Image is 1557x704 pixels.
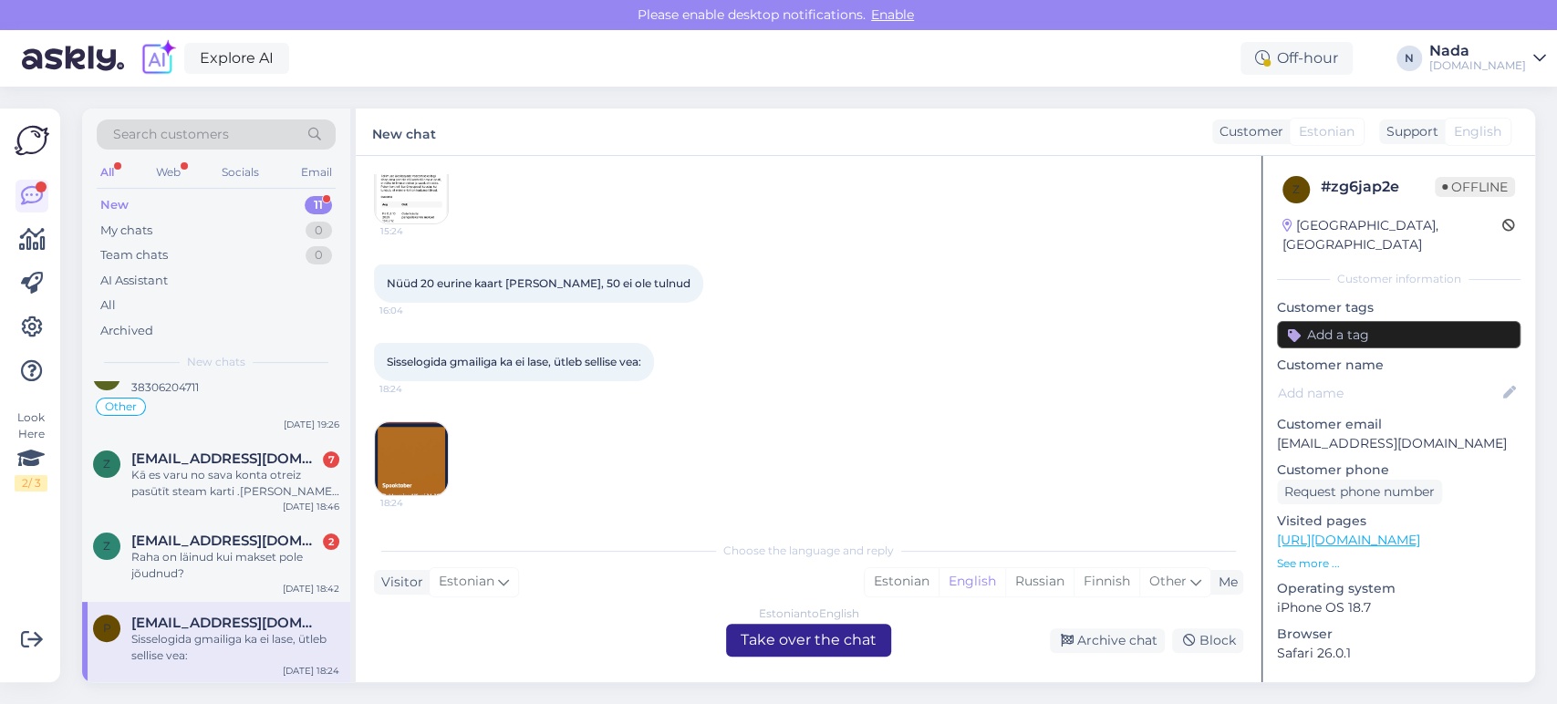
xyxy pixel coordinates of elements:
[1321,176,1435,198] div: # zg6jap2e
[100,196,129,214] div: New
[1299,122,1355,141] span: Estonian
[15,409,47,492] div: Look Here
[113,125,229,144] span: Search customers
[1277,625,1521,644] p: Browser
[15,475,47,492] div: 2 / 3
[323,451,339,468] div: 7
[152,160,184,184] div: Web
[1277,512,1521,531] p: Visited pages
[284,418,339,431] div: [DATE] 19:26
[1454,122,1501,141] span: English
[1277,415,1521,434] p: Customer email
[139,39,177,78] img: explore-ai
[1277,356,1521,375] p: Customer name
[374,543,1243,559] div: Choose the language and reply
[1277,532,1420,548] a: [URL][DOMAIN_NAME]
[1212,122,1283,141] div: Customer
[305,196,332,214] div: 11
[100,322,153,340] div: Archived
[306,222,332,240] div: 0
[1211,573,1238,592] div: Me
[1429,44,1546,73] a: Nada[DOMAIN_NAME]
[103,621,111,635] span: P
[283,582,339,595] div: [DATE] 18:42
[218,160,263,184] div: Socials
[105,401,137,412] span: Other
[100,272,168,290] div: AI Assistant
[1277,434,1521,453] p: [EMAIL_ADDRESS][DOMAIN_NAME]
[1172,628,1243,653] div: Block
[939,568,1005,595] div: English
[100,222,152,240] div: My chats
[297,160,336,184] div: Email
[15,123,49,158] img: Askly Logo
[1282,216,1502,254] div: [GEOGRAPHIC_DATA], [GEOGRAPHIC_DATA]
[387,276,690,290] span: Nüüd 20 eurine kaart [PERSON_NAME], 50 ei ole tulnud
[726,624,891,657] div: Take over the chat
[1396,46,1422,71] div: N
[1429,44,1526,58] div: Nada
[1278,383,1500,403] input: Add name
[865,568,939,595] div: Estonian
[306,246,332,264] div: 0
[1277,644,1521,663] p: Safari 26.0.1
[1429,58,1526,73] div: [DOMAIN_NAME]
[100,296,116,315] div: All
[103,539,110,553] span: z
[184,43,289,74] a: Explore AI
[131,615,321,631] span: Puusaluraido@gmail.com
[1277,579,1521,598] p: Operating system
[1277,555,1521,572] p: See more ...
[323,533,339,550] div: 2
[375,422,448,495] img: Attachment
[131,379,339,396] div: 38306204711
[100,246,168,264] div: Team chats
[372,119,436,144] label: New chat
[1277,298,1521,317] p: Customer tags
[380,496,449,510] span: 18:24
[375,150,448,223] img: Attachment
[1050,628,1165,653] div: Archive chat
[131,467,339,500] div: Kā es varu no sava konta otreiz pasūtīt steam karti .[PERSON_NAME] 1987 gads un [EMAIL_ADDRESS][D...
[1074,568,1139,595] div: Finnish
[283,500,339,513] div: [DATE] 18:46
[1292,182,1300,196] span: z
[131,450,321,467] span: zingermauss@inbox.lv
[379,382,448,396] span: 18:24
[97,160,118,184] div: All
[187,354,245,370] span: New chats
[131,533,321,549] span: zubkovaanastassia@gmail.com
[1277,321,1521,348] input: Add a tag
[439,572,494,592] span: Estonian
[1379,122,1438,141] div: Support
[866,6,919,23] span: Enable
[1277,681,1521,698] div: Extra
[1277,271,1521,287] div: Customer information
[1240,42,1353,75] div: Off-hour
[759,606,859,622] div: Estonian to English
[380,224,449,238] span: 15:24
[283,664,339,678] div: [DATE] 18:24
[1005,568,1074,595] div: Russian
[1277,598,1521,617] p: iPhone OS 18.7
[1435,177,1515,197] span: Offline
[374,573,423,592] div: Visitor
[103,457,110,471] span: z
[131,549,339,582] div: Raha on läinud kui makset pole jõudnud?
[1277,461,1521,480] p: Customer phone
[387,355,641,368] span: Sisselogida gmailiga ka ei lase, ütleb sellise vea:
[1149,573,1187,589] span: Other
[379,304,448,317] span: 16:04
[131,631,339,664] div: Sisselogida gmailiga ka ei lase, ütleb sellise vea:
[1277,480,1442,504] div: Request phone number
